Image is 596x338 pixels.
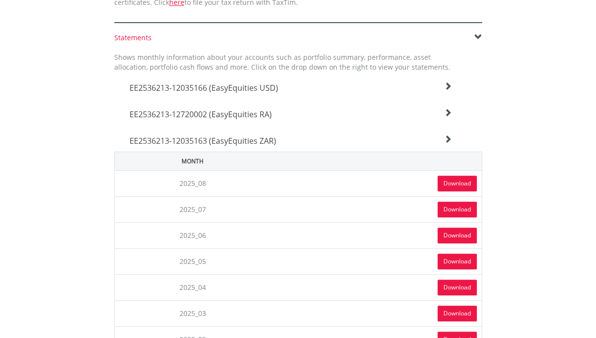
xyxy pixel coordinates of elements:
a: Download [438,254,477,269]
td: 2025_07 [114,196,271,222]
a: Download [438,228,477,243]
td: 2025_06 [114,222,271,248]
td: 2025_08 [114,170,271,196]
div: Statements [114,33,482,43]
a: Download [438,306,477,321]
td: 2025_03 [114,300,271,326]
span: EE2536213-12035166 (EasyEquities USD) [130,82,278,93]
div: Shows monthly information about your accounts such as portfolio summary, performance, asset alloc... [107,52,458,72]
a: Download [438,176,477,191]
td: 2025_04 [114,274,271,300]
th: Month [114,152,271,170]
a: Download [438,280,477,295]
span: EE2536213-12035163 (EasyEquities ZAR) [130,135,276,146]
td: 2025_05 [114,248,271,274]
span: EE2536213-12720002 (EasyEquities RA) [130,109,272,120]
a: Download [438,202,477,217]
